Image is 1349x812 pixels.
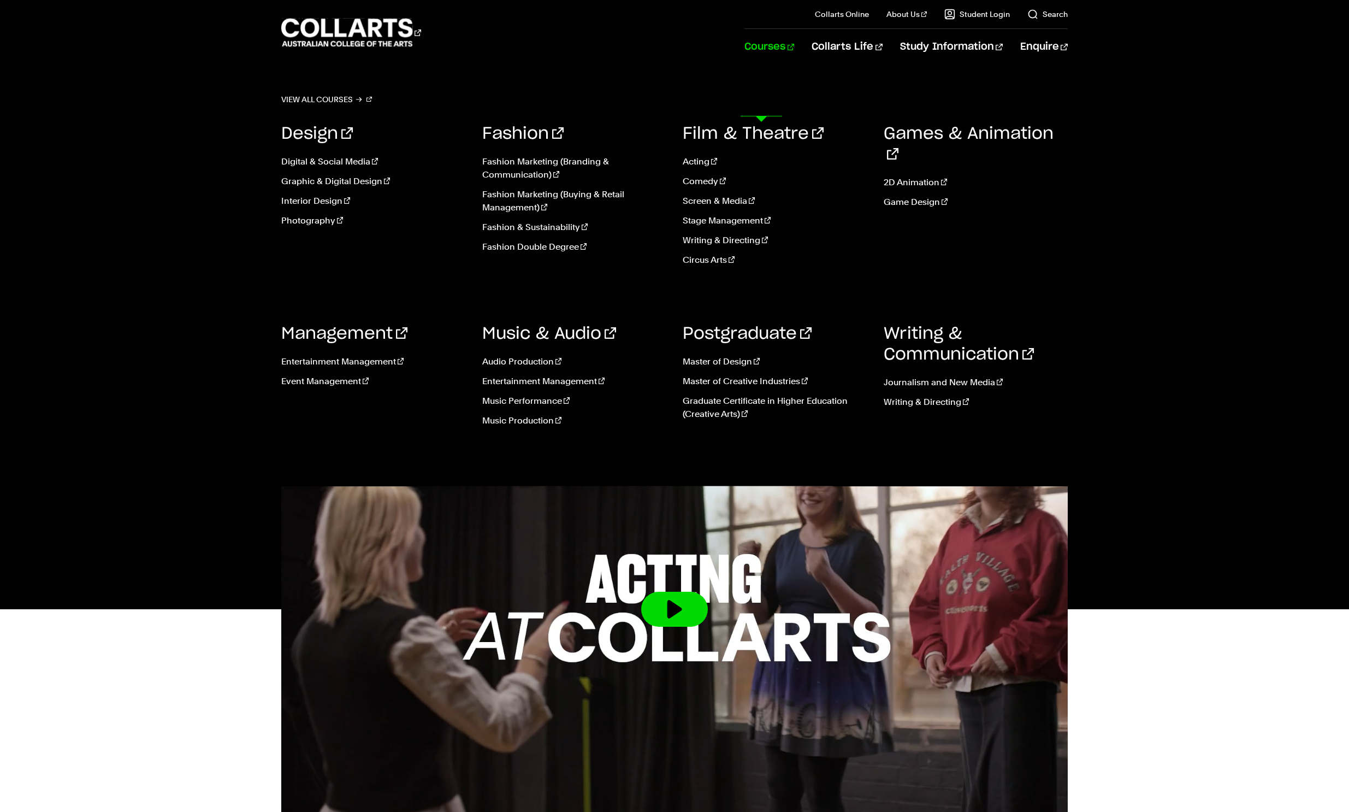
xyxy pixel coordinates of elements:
a: Writing & Communication [884,326,1034,363]
a: Master of Creative Industries [683,375,867,388]
a: Digital & Social Media [281,155,466,168]
a: Courses [744,29,794,65]
a: Fashion Double Degree [482,240,667,254]
a: Collarts Life [812,29,882,65]
a: Music & Audio [482,326,616,342]
a: Management [281,326,407,342]
a: Interior Design [281,195,466,208]
a: About Us [886,9,927,20]
a: Journalism and New Media [884,376,1068,389]
a: Game Design [884,196,1068,209]
a: Audio Production [482,355,667,368]
a: Writing & Directing [884,396,1068,409]
a: Writing & Directing [683,234,867,247]
a: Graduate Certificate in Higher Education (Creative Arts) [683,395,867,421]
a: Fashion Marketing (Branding & Communication) [482,155,667,181]
a: Entertainment Management [482,375,667,388]
a: Fashion [482,126,564,142]
a: Search [1027,9,1068,20]
a: Fashion Marketing (Buying & Retail Management) [482,188,667,214]
a: Acting [683,155,867,168]
a: Music Production [482,414,667,427]
a: Fashion & Sustainability [482,221,667,234]
a: Graphic & Digital Design [281,175,466,188]
a: Master of Design [683,355,867,368]
a: 2D Animation [884,176,1068,189]
a: Film & Theatre [683,126,824,142]
a: Circus Arts [683,254,867,267]
a: Event Management [281,375,466,388]
a: Entertainment Management [281,355,466,368]
a: Postgraduate [683,326,812,342]
a: Stage Management [683,214,867,227]
a: Photography [281,214,466,227]
div: Go to homepage [281,17,421,48]
a: Games & Animation [884,126,1054,163]
a: Design [281,126,353,142]
a: Enquire [1020,29,1068,65]
a: Study Information [900,29,1003,65]
a: Collarts Online [815,9,869,20]
a: Music Performance [482,395,667,408]
a: View all courses [281,92,372,107]
a: Screen & Media [683,195,867,208]
a: Comedy [683,175,867,188]
a: Student Login [944,9,1010,20]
